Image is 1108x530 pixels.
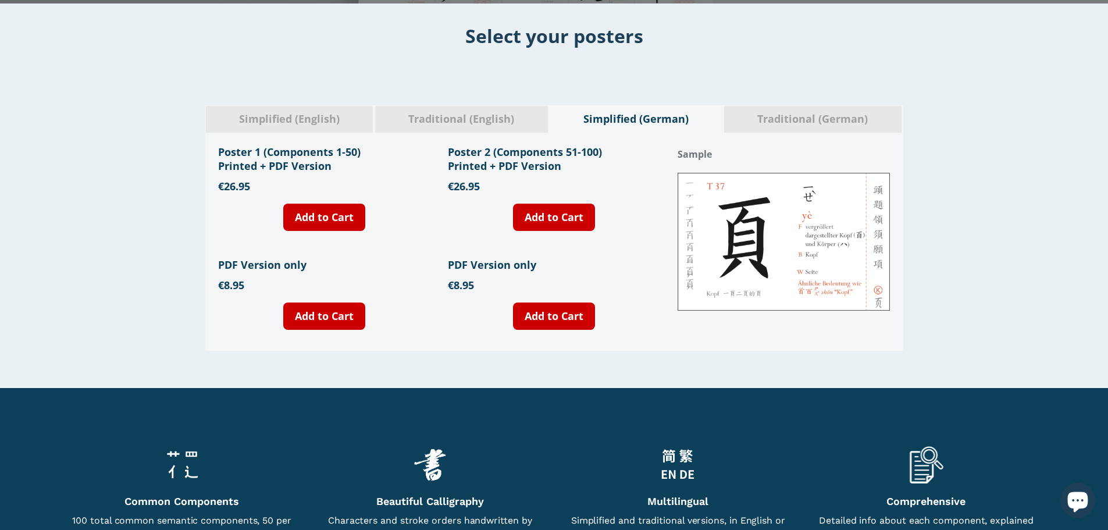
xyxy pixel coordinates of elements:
[215,112,365,127] span: Simplified (English)
[733,112,893,127] span: Traditional (German)
[315,495,546,507] h6: Beautiful Calligraphy
[448,179,480,193] span: €26.95
[1057,483,1099,521] inbox-online-store-chat: Shopify online store chat
[218,278,244,292] span: €8.95
[283,204,365,231] a: Add to Cart
[66,495,297,507] h6: Common Components
[218,179,250,193] span: €26.95
[218,258,430,272] h1: PDF Version only
[563,495,794,507] h6: Multilingual
[448,145,660,173] h1: Poster 2 (Components 51-100) Printed + PDF Version
[513,204,595,231] a: Add to Cart
[448,278,474,292] span: €8.95
[678,145,890,163] h1: Sample
[283,303,365,330] a: Add to Cart
[448,258,660,272] h1: PDF Version only
[811,495,1042,507] h6: Comprehensive
[218,145,430,173] h1: Poster 1 (Components 1-50) Printed + PDF Version
[513,303,595,330] a: Add to Cart
[559,112,714,127] span: Simplified (German)
[384,112,539,127] span: Traditional (English)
